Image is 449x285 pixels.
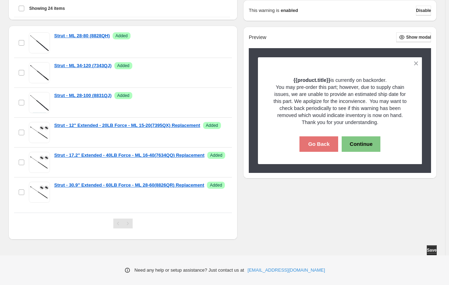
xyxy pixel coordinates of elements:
[29,32,50,53] img: Strut - ML 28-80 (8828QH)
[249,34,266,40] h2: Preview
[293,77,330,83] strong: {{product.title}}
[206,123,218,128] span: Added
[117,93,129,98] span: Added
[299,136,338,152] button: Go Back
[396,32,431,42] button: Show modal
[117,63,129,69] span: Added
[406,34,431,40] span: Show modal
[427,245,437,255] button: Save
[29,6,65,11] span: Showing 24 items
[54,182,204,189] a: Strut - 30.9" Extended - 60LB Force - ML 28-60(8826QR) Replacement
[113,219,133,228] nav: Pagination
[270,84,410,126] p: You may pre-order this part; however, due to supply chain issues, we are unable to provide an est...
[29,62,50,83] img: Strut - ML 34-120 (7343QJ)
[248,267,325,274] a: [EMAIL_ADDRESS][DOMAIN_NAME]
[249,7,279,14] p: This warning is
[29,92,50,113] img: Strut - ML 28-100 (8831QJ)
[115,33,128,39] span: Added
[54,152,204,159] a: Strut - 17.2" Extended - 40LB Force - ML 16-40(7634QQ) Replacement
[54,92,112,99] a: Strut - ML 28-100 (8831QJ)
[427,247,437,253] span: Save
[54,32,110,39] a: Strut - ML 28-80 (8828QH)
[416,8,431,13] span: Disable
[54,62,112,69] a: Strut - ML 34-120 (7343QJ)
[210,182,222,188] span: Added
[416,6,431,15] button: Disable
[210,153,222,158] span: Added
[281,7,298,14] strong: enabled
[54,122,200,129] a: Strut - 12" Extended - 20LB Force - ML 15-20(7395QX) Replacement
[270,77,410,84] p: is currently on backorder.
[342,136,380,152] button: Continue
